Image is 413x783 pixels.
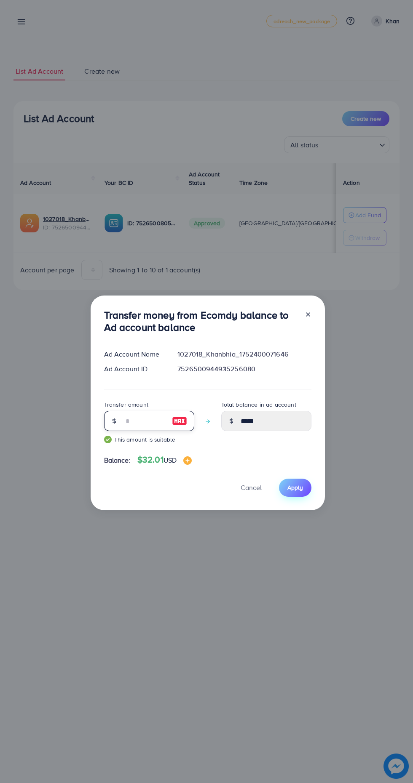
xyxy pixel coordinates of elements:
[171,349,318,359] div: 1027018_Khanbhia_1752400071646
[104,400,148,409] label: Transfer amount
[104,436,112,443] img: guide
[137,455,192,465] h4: $32.01
[230,479,272,497] button: Cancel
[279,479,311,497] button: Apply
[221,400,296,409] label: Total balance in ad account
[183,456,192,465] img: image
[164,455,177,465] span: USD
[104,435,194,444] small: This amount is suitable
[287,483,303,492] span: Apply
[172,416,187,426] img: image
[97,364,171,374] div: Ad Account ID
[104,455,131,465] span: Balance:
[97,349,171,359] div: Ad Account Name
[241,483,262,492] span: Cancel
[171,364,318,374] div: 7526500944935256080
[104,309,298,333] h3: Transfer money from Ecomdy balance to Ad account balance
